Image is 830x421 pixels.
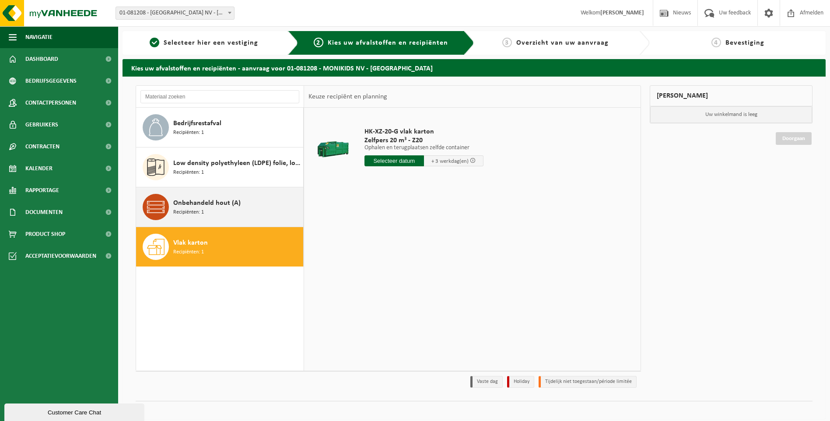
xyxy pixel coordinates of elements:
[507,376,534,388] li: Holiday
[4,402,146,421] iframe: chat widget
[314,38,323,47] span: 2
[364,136,483,145] span: Zelfpers 20 m³ - Z20
[164,39,258,46] span: Selecteer hier een vestiging
[140,90,299,103] input: Materiaal zoeken
[123,59,826,76] h2: Kies uw afvalstoffen en recipiënten - aanvraag voor 01-081208 - MONIKIDS NV - [GEOGRAPHIC_DATA]
[173,248,204,256] span: Recipiënten: 1
[364,127,483,136] span: HK-XZ-20-G vlak karton
[25,158,53,179] span: Kalender
[136,187,304,227] button: Onbehandeld hout (A) Recipiënten: 1
[431,158,469,164] span: + 3 werkdag(en)
[711,38,721,47] span: 4
[150,38,159,47] span: 1
[136,108,304,147] button: Bedrijfsrestafval Recipiënten: 1
[25,26,53,48] span: Navigatie
[364,145,483,151] p: Ophalen en terugplaatsen zelfde container
[776,132,812,145] a: Doorgaan
[173,118,221,129] span: Bedrijfsrestafval
[328,39,448,46] span: Kies uw afvalstoffen en recipiënten
[516,39,609,46] span: Overzicht van uw aanvraag
[25,92,76,114] span: Contactpersonen
[470,376,503,388] li: Vaste dag
[173,208,204,217] span: Recipiënten: 1
[600,10,644,16] strong: [PERSON_NAME]
[25,114,58,136] span: Gebruikers
[173,238,208,248] span: Vlak karton
[25,136,60,158] span: Contracten
[304,86,392,108] div: Keuze recipiënt en planning
[173,129,204,137] span: Recipiënten: 1
[650,106,812,123] p: Uw winkelmand is leeg
[25,201,63,223] span: Documenten
[136,227,304,267] button: Vlak karton Recipiënten: 1
[650,85,812,106] div: [PERSON_NAME]
[725,39,764,46] span: Bevestiging
[116,7,234,19] span: 01-081208 - MONIKIDS NV - SINT-NIKLAAS
[173,168,204,177] span: Recipiënten: 1
[539,376,637,388] li: Tijdelijk niet toegestaan/période limitée
[364,155,424,166] input: Selecteer datum
[136,147,304,187] button: Low density polyethyleen (LDPE) folie, los, naturel Recipiënten: 1
[127,38,281,48] a: 1Selecteer hier een vestiging
[25,70,77,92] span: Bedrijfsgegevens
[116,7,235,20] span: 01-081208 - MONIKIDS NV - SINT-NIKLAAS
[173,198,241,208] span: Onbehandeld hout (A)
[25,245,96,267] span: Acceptatievoorwaarden
[25,223,65,245] span: Product Shop
[25,48,58,70] span: Dashboard
[25,179,59,201] span: Rapportage
[502,38,512,47] span: 3
[173,158,301,168] span: Low density polyethyleen (LDPE) folie, los, naturel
